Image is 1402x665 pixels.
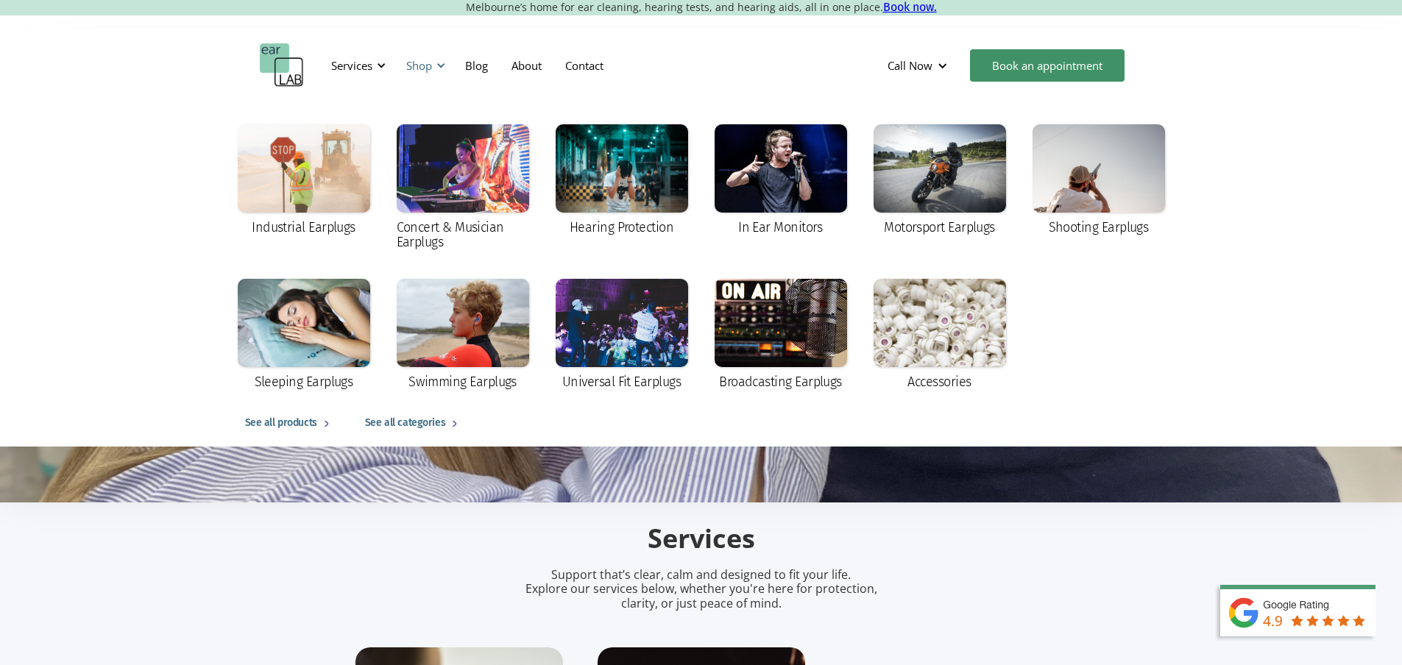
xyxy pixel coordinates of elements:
[970,49,1125,82] a: Book an appointment
[1025,117,1172,245] a: Shooting Earplugs
[230,271,378,399] a: Sleeping Earplugs
[876,43,963,88] div: Call Now
[355,522,1047,556] h2: Services
[719,374,842,389] div: Broadcasting Earplugs
[408,374,517,389] div: Swimming Earplugs
[245,414,317,432] div: See all products
[500,44,553,87] a: About
[453,44,500,87] a: Blog
[548,271,695,399] a: Universal Fit Earplugs
[389,117,537,260] a: Concert & Musician Earplugs
[548,117,695,245] a: Hearing Protection
[389,271,537,399] a: Swimming Earplugs
[888,58,932,73] div: Call Now
[322,43,390,88] div: Services
[738,220,823,235] div: In Ear Monitors
[570,220,673,235] div: Hearing Protection
[866,271,1013,399] a: Accessories
[907,374,971,389] div: Accessories
[230,117,378,245] a: Industrial Earplugs
[553,44,615,87] a: Contact
[365,414,445,432] div: See all categories
[866,117,1013,245] a: Motorsport Earplugs
[252,220,355,235] div: Industrial Earplugs
[707,271,854,399] a: Broadcasting Earplugs
[562,374,681,389] div: Universal Fit Earplugs
[506,568,896,611] p: Support that’s clear, calm and designed to fit your life. Explore our services below, whether you...
[255,374,353,389] div: Sleeping Earplugs
[397,43,450,88] div: Shop
[406,58,432,73] div: Shop
[350,399,478,447] a: See all categories
[260,43,304,88] a: home
[397,220,529,249] div: Concert & Musician Earplugs
[1049,220,1149,235] div: Shooting Earplugs
[884,220,995,235] div: Motorsport Earplugs
[331,58,372,73] div: Services
[707,117,854,245] a: In Ear Monitors
[230,399,350,447] a: See all products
